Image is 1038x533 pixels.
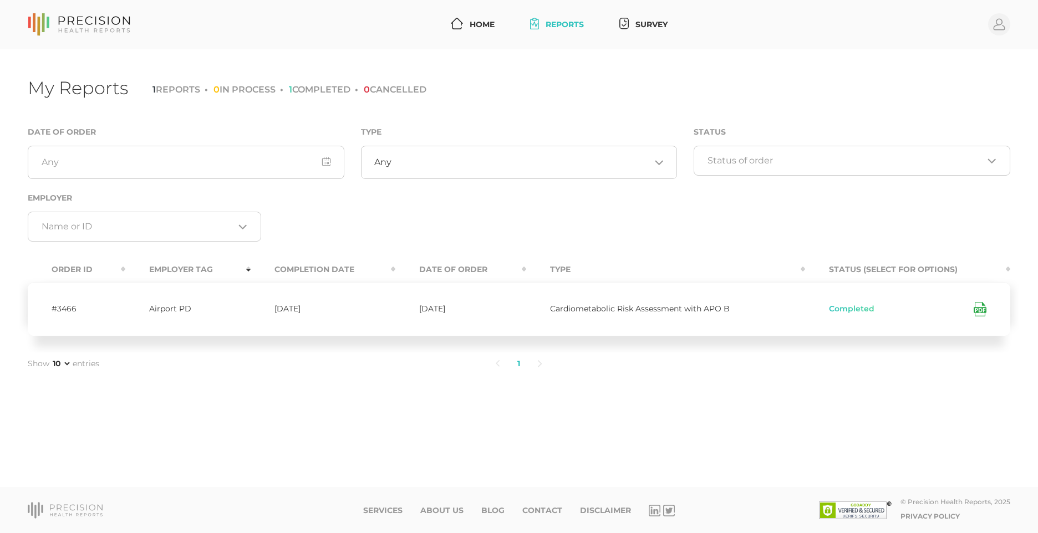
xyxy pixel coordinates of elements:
span: 1 [152,84,156,95]
a: Survey [615,14,672,35]
a: Disclaimer [580,506,631,515]
select: Showentries [50,358,72,369]
a: Services [363,506,403,515]
span: Any [374,157,391,168]
th: Completion Date : activate to sort column ascending [251,257,396,282]
a: Reports [526,14,588,35]
input: Search for option [42,221,235,232]
td: [DATE] [395,282,526,336]
span: 0 [364,84,370,95]
input: Search for option [708,155,984,166]
label: Type [361,127,381,137]
td: [DATE] [251,282,396,336]
label: Date of Order [28,127,96,137]
a: Blog [481,506,505,515]
input: Search for option [391,157,650,168]
a: Contact [522,506,562,515]
img: SSL site seal - click to verify [819,501,892,519]
th: Date Of Order : activate to sort column ascending [395,257,526,282]
h1: My Reports [28,77,128,99]
th: Order ID : activate to sort column ascending [28,257,125,282]
td: Airport PD [125,282,251,336]
a: About Us [420,506,464,515]
td: #3466 [28,282,125,336]
div: Search for option [28,212,261,242]
li: CANCELLED [355,84,426,95]
span: 1 [289,84,292,95]
span: 0 [213,84,220,95]
th: Type : activate to sort column ascending [526,257,805,282]
a: Home [446,14,499,35]
div: Search for option [361,146,678,179]
a: Privacy Policy [900,512,960,520]
div: © Precision Health Reports, 2025 [900,498,1010,506]
label: Show entries [28,358,99,370]
li: COMPLETED [280,84,350,95]
span: Completed [829,305,874,314]
label: Status [694,127,726,137]
div: Search for option [694,146,1010,176]
input: Any [28,146,344,179]
label: Employer [28,193,72,203]
span: Cardiometabolic Risk Assessment with APO B [550,304,730,314]
th: Status (Select for Options) : activate to sort column ascending [805,257,1010,282]
li: IN PROCESS [205,84,276,95]
th: Employer Tag : activate to sort column ascending [125,257,251,282]
li: REPORTS [152,84,200,95]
